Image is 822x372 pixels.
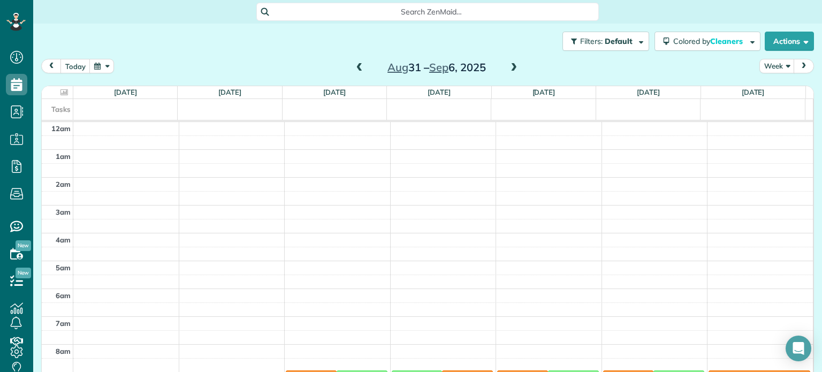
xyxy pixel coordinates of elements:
[654,32,760,51] button: Colored byCleaners
[114,88,137,96] a: [DATE]
[562,32,649,51] button: Filters: Default
[16,268,31,278] span: New
[765,32,814,51] button: Actions
[56,319,71,328] span: 7am
[428,88,451,96] a: [DATE]
[218,88,241,96] a: [DATE]
[51,124,71,133] span: 12am
[56,291,71,300] span: 6am
[742,88,765,96] a: [DATE]
[580,36,603,46] span: Filters:
[532,88,555,96] a: [DATE]
[60,59,90,73] button: today
[56,347,71,355] span: 8am
[637,88,660,96] a: [DATE]
[56,208,71,216] span: 3am
[56,236,71,244] span: 4am
[16,240,31,251] span: New
[794,59,814,73] button: next
[759,59,795,73] button: Week
[51,105,71,113] span: Tasks
[323,88,346,96] a: [DATE]
[370,62,504,73] h2: 31 – 6, 2025
[56,152,71,161] span: 1am
[56,180,71,188] span: 2am
[56,263,71,272] span: 5am
[673,36,747,46] span: Colored by
[786,336,811,361] div: Open Intercom Messenger
[605,36,633,46] span: Default
[710,36,744,46] span: Cleaners
[557,32,649,51] a: Filters: Default
[387,60,408,74] span: Aug
[41,59,62,73] button: prev
[429,60,448,74] span: Sep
